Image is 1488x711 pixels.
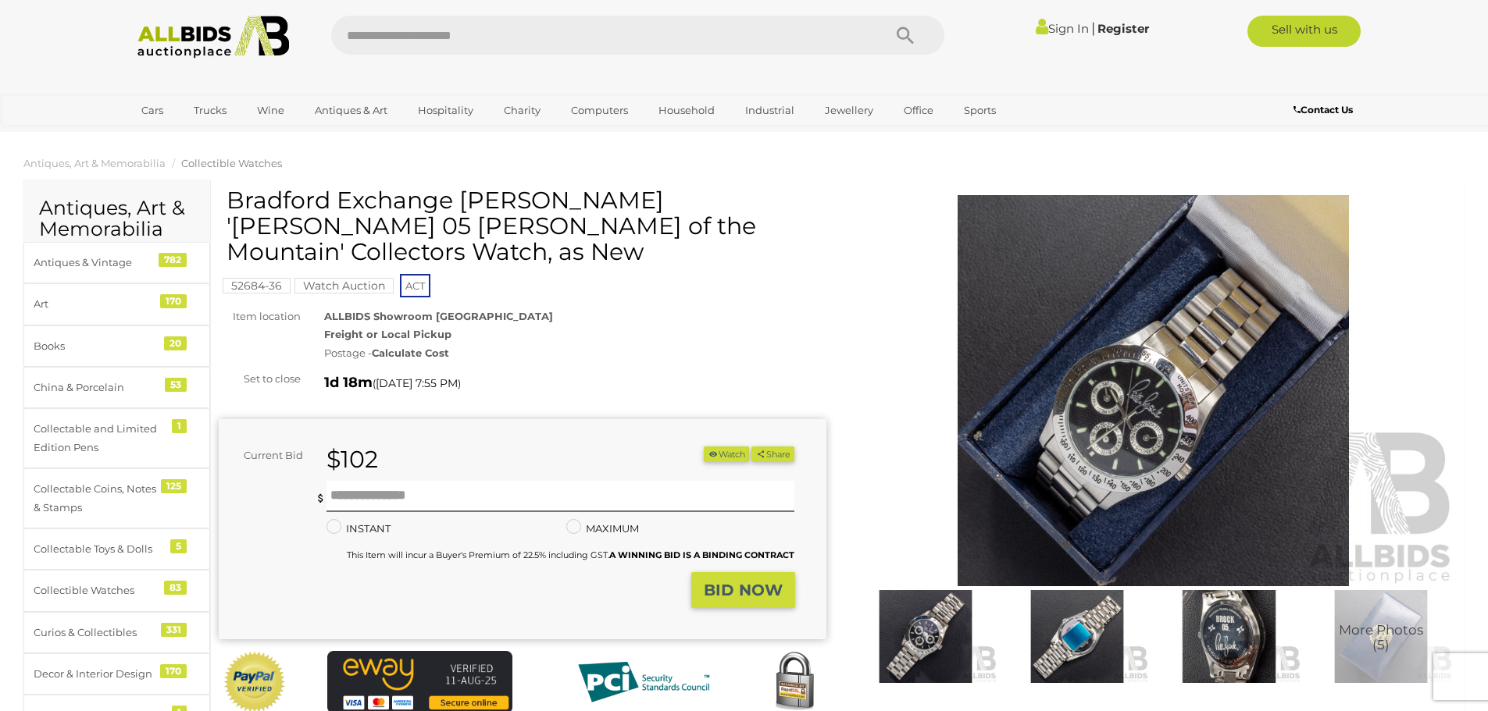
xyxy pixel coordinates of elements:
[34,624,162,642] div: Curios & Collectibles
[161,479,187,493] div: 125
[34,540,162,558] div: Collectable Toys & Dolls
[219,446,315,464] div: Current Bid
[164,336,187,350] div: 20
[324,310,553,322] strong: ALLBIDS Showroom [GEOGRAPHIC_DATA]
[1309,590,1453,683] img: Bradford Exchange Peter Brock 'Brock 05 King of the Mountain' Collectors Watch, as New
[161,623,187,637] div: 331
[815,98,883,123] a: Jewellery
[23,653,210,695] a: Decor & Interior Design 170
[165,378,187,392] div: 53
[735,98,805,123] a: Industrial
[23,242,210,283] a: Antiques & Vintage 782
[494,98,551,123] a: Charity
[373,377,461,389] span: ( )
[561,98,638,123] a: Computers
[376,376,458,390] span: [DATE] 7:55 PM
[34,337,162,355] div: Books
[609,549,794,560] b: A WINNING BID IS A BINDING CONTRACT
[1309,590,1453,683] a: More Photos(5)
[23,283,210,325] a: Art 170
[34,581,162,599] div: Collectible Watches
[164,581,187,595] div: 83
[39,197,194,240] h2: Antiques, Art & Memorabilia
[408,98,484,123] a: Hospitality
[129,16,298,59] img: Allbids.com.au
[1005,590,1149,683] img: Bradford Exchange Peter Brock 'Brock 05 King of the Mountain' Collectors Watch, as New
[400,274,430,297] span: ACT
[294,278,394,293] mark: Watch Auction
[34,480,162,517] div: Collectable Coins, Notes & Stamps
[34,420,162,457] div: Collectable and Limited Edition Pens
[1294,104,1353,116] b: Contact Us
[160,664,187,678] div: 170
[294,279,394,292] a: Watch Auction
[305,98,398,123] a: Antiques & Art
[648,98,725,123] a: Household
[566,520,639,538] label: MAXIMUM
[34,665,162,683] div: Decor & Interior Design
[850,195,1458,586] img: Bradford Exchange Peter Brock 'Brock 05 King of the Mountain' Collectors Watch, as New
[131,98,173,123] a: Cars
[854,590,997,683] img: Bradford Exchange Peter Brock 'Brock 05 King of the Mountain' Collectors Watch, as New
[170,539,187,553] div: 5
[704,446,749,463] button: Watch
[347,549,794,560] small: This Item will incur a Buyer's Premium of 22.5% including GST.
[184,98,237,123] a: Trucks
[181,157,282,169] a: Collectible Watches
[207,308,312,325] div: Item location
[1097,21,1149,36] a: Register
[751,446,794,463] button: Share
[247,98,294,123] a: Wine
[324,328,451,340] strong: Freight or Local Pickup
[227,187,823,265] h1: Bradford Exchange [PERSON_NAME] '[PERSON_NAME] 05 [PERSON_NAME] of the Mountain' Collectors Watch...
[223,279,291,292] a: 52684-36
[23,325,210,367] a: Books 20
[1247,16,1361,47] a: Sell with us
[23,408,210,468] a: Collectable and Limited Edition Pens 1
[1036,21,1089,36] a: Sign In
[207,370,312,388] div: Set to close
[23,528,210,570] a: Collectable Toys & Dolls 5
[691,572,795,609] button: BID NOW
[324,344,826,362] div: Postage -
[23,612,210,653] a: Curios & Collectibles 331
[704,581,783,599] strong: BID NOW
[34,254,162,272] div: Antiques & Vintage
[172,419,187,433] div: 1
[131,123,262,149] a: [GEOGRAPHIC_DATA]
[34,295,162,313] div: Art
[159,253,187,267] div: 782
[1157,590,1301,683] img: Bradford Exchange Peter Brock 'Brock 05 King of the Mountain' Collectors Watch, as New
[704,446,749,463] li: Watch this item
[327,520,391,538] label: INSTANT
[372,347,449,359] strong: Calculate Cost
[34,379,162,396] div: China & Porcelain
[23,468,210,528] a: Collectable Coins, Notes & Stamps 125
[1339,624,1423,652] span: More Photos (5)
[894,98,944,123] a: Office
[1091,20,1095,37] span: |
[324,374,373,391] strong: 1d 18m
[954,98,1006,123] a: Sports
[160,294,187,308] div: 170
[866,16,944,55] button: Search
[23,157,166,169] a: Antiques, Art & Memorabilia
[23,570,210,611] a: Collectible Watches 83
[223,278,291,293] mark: 52684-36
[23,367,210,408] a: China & Porcelain 53
[327,445,378,474] strong: $102
[1294,101,1357,119] a: Contact Us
